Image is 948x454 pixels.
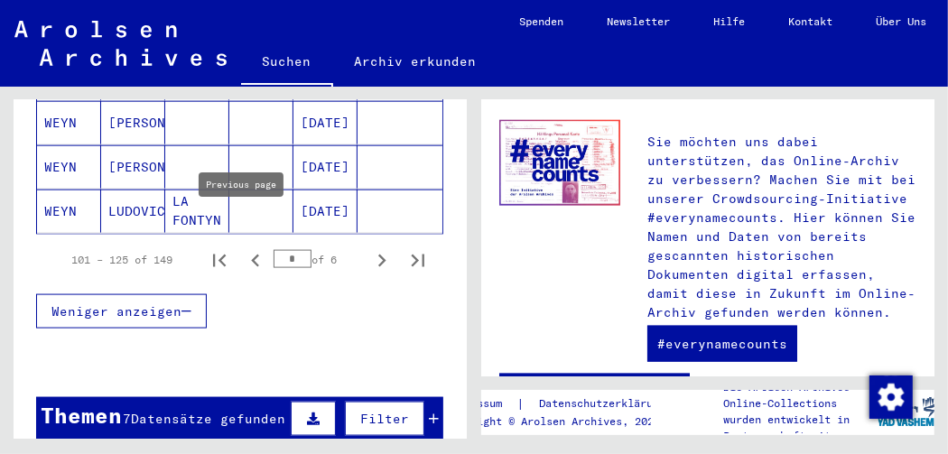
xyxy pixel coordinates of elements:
mat-cell: WEYN [37,145,101,189]
a: Datenschutzerklärung [525,394,687,413]
img: enc.jpg [499,120,620,206]
button: First page [201,242,237,278]
button: Weniger anzeigen [36,294,207,329]
span: Filter [360,411,409,427]
mat-cell: WEYN [37,101,101,144]
div: of 6 [274,251,364,268]
mat-cell: [DATE] [293,190,358,233]
mat-cell: [PERSON_NAME] [101,101,165,144]
div: Zustimmung ändern [869,375,912,418]
mat-cell: LUDOVICA [101,190,165,233]
div: 101 – 125 of 149 [71,252,172,268]
mat-cell: [PERSON_NAME] [101,145,165,189]
p: wurden entwickelt in Partnerschaft mit [724,412,878,444]
a: #everynamecounts [647,326,797,362]
span: Datensätze gefunden [131,411,285,427]
div: Themen [41,399,122,431]
button: Last page [400,242,436,278]
div: | [445,394,687,413]
img: Zustimmung ändern [869,375,913,419]
a: UNESCO-Website öffnen [499,374,690,410]
button: Previous page [237,242,274,278]
mat-cell: LA FONTYN [165,190,229,233]
a: Suchen [241,40,333,87]
mat-cell: [DATE] [293,145,358,189]
p: Copyright © Arolsen Archives, 2021 [445,413,687,430]
mat-cell: WEYN [37,190,101,233]
mat-cell: [DATE] [293,101,358,144]
a: Impressum [445,394,516,413]
p: Sie möchten uns dabei unterstützen, das Online-Archiv zu verbessern? Machen Sie mit bei unserer C... [647,133,916,322]
span: 7 [123,411,131,427]
button: Next page [364,242,400,278]
a: Archiv erkunden [333,40,498,83]
button: Filter [345,402,424,436]
img: Arolsen_neg.svg [14,21,227,66]
p: Die Arolsen Archives Online-Collections [724,379,878,412]
span: Weniger anzeigen [51,303,181,320]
